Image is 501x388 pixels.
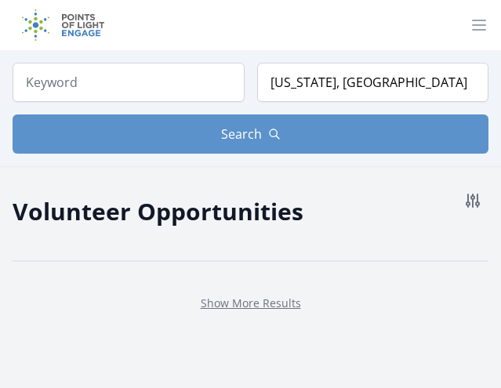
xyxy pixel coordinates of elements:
[13,63,245,102] input: Keyword
[257,63,489,102] input: Location
[13,194,303,229] h2: Volunteer Opportunities
[201,296,301,310] a: Show More Results
[13,114,488,154] button: Search
[221,125,262,143] span: Search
